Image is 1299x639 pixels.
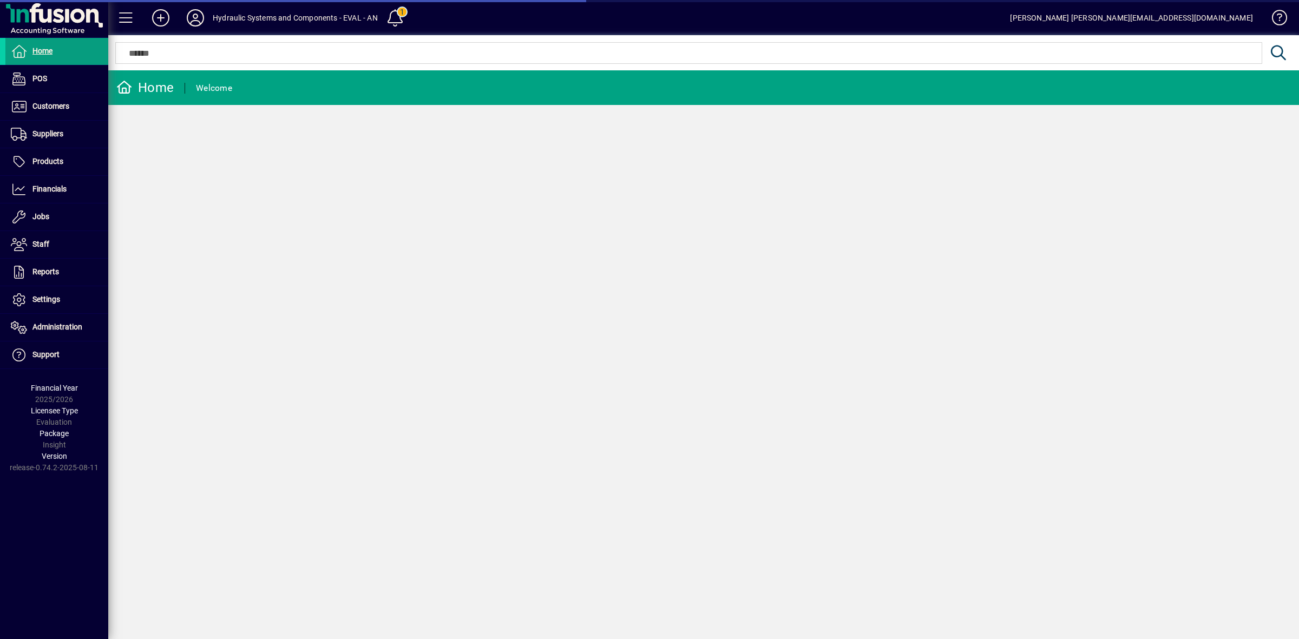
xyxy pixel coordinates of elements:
[40,429,69,438] span: Package
[31,384,78,392] span: Financial Year
[178,8,213,28] button: Profile
[5,93,108,120] a: Customers
[143,8,178,28] button: Add
[5,121,108,148] a: Suppliers
[5,176,108,203] a: Financials
[32,74,47,83] span: POS
[32,240,49,248] span: Staff
[32,267,59,276] span: Reports
[42,452,67,460] span: Version
[32,295,60,304] span: Settings
[5,231,108,258] a: Staff
[5,203,108,230] a: Jobs
[5,148,108,175] a: Products
[32,47,53,55] span: Home
[32,322,82,331] span: Administration
[32,129,63,138] span: Suppliers
[5,286,108,313] a: Settings
[5,341,108,368] a: Support
[31,406,78,415] span: Licensee Type
[1264,2,1285,37] a: Knowledge Base
[32,157,63,166] span: Products
[5,314,108,341] a: Administration
[1010,9,1253,27] div: [PERSON_NAME] [PERSON_NAME][EMAIL_ADDRESS][DOMAIN_NAME]
[32,102,69,110] span: Customers
[32,185,67,193] span: Financials
[32,212,49,221] span: Jobs
[32,350,60,359] span: Support
[5,65,108,93] a: POS
[116,79,174,96] div: Home
[196,80,232,97] div: Welcome
[5,259,108,286] a: Reports
[213,9,378,27] div: Hydraulic Systems and Components - EVAL - AN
